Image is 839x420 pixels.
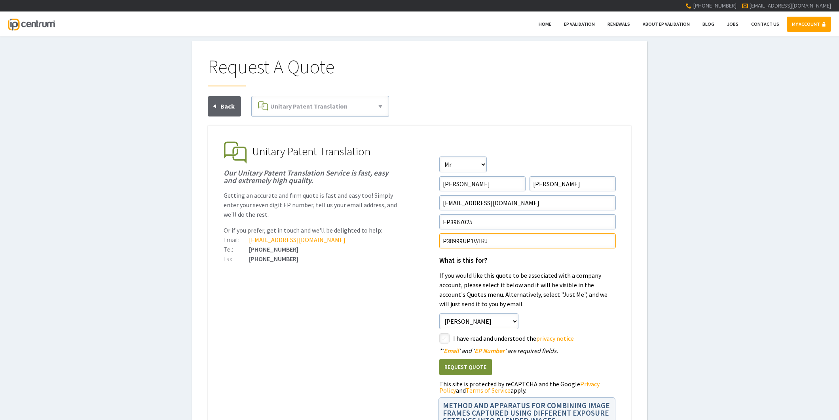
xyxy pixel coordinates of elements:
a: Home [533,17,556,32]
a: Back [208,96,241,116]
a: Unitary Patent Translation [255,99,385,113]
a: privacy notice [536,334,574,342]
div: [PHONE_NUMBER] [224,256,400,262]
input: Email [439,195,616,210]
div: ' ' and ' ' are required fields. [439,347,616,354]
span: Unitary Patent Translation [270,102,347,110]
a: [EMAIL_ADDRESS][DOMAIN_NAME] [749,2,831,9]
a: MY ACCOUNT [787,17,831,32]
span: EP Validation [564,21,595,27]
p: If you would like this quote to be associated with a company account, please select it below and ... [439,271,616,309]
span: Contact Us [751,21,779,27]
div: Tel: [224,246,249,252]
input: First Name [439,176,526,191]
a: Renewals [602,17,635,32]
span: EP Number [475,347,505,355]
span: Renewals [607,21,630,27]
span: Back [220,102,235,110]
h1: What is this for? [439,257,616,264]
a: Blog [697,17,719,32]
h1: Request A Quote [208,57,631,86]
a: EP Validation [559,17,600,32]
a: [EMAIL_ADDRESS][DOMAIN_NAME] [249,236,345,244]
span: Email [444,347,459,355]
span: Jobs [727,21,738,27]
label: I have read and understood the [453,333,616,344]
div: [PHONE_NUMBER] [224,246,400,252]
input: Surname [530,176,616,191]
p: Getting an accurate and firm quote is fast and easy too! Simply enter your seven digit EP number,... [224,191,400,219]
h1: Our Unitary Patent Translation Service is fast, easy and extremely high quality. [224,169,400,184]
span: About EP Validation [643,21,690,27]
div: Email: [224,237,249,243]
button: Request Quote [439,359,492,375]
span: Blog [702,21,714,27]
a: Terms of Service [466,386,511,394]
input: EP Number [439,214,616,229]
div: This site is protected by reCAPTCHA and the Google and apply. [439,381,616,393]
a: Contact Us [746,17,784,32]
span: [PHONE_NUMBER] [693,2,736,9]
p: Or if you prefer, get in touch and we'll be delighted to help: [224,225,400,235]
a: Jobs [722,17,744,32]
div: Fax: [224,256,249,262]
span: Home [539,21,551,27]
input: Your Reference [439,233,616,248]
span: Unitary Patent Translation [252,144,370,158]
a: Privacy Policy [439,380,600,394]
a: IP Centrum [8,11,55,36]
a: About EP Validation [638,17,695,32]
label: styled-checkbox [439,333,450,344]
